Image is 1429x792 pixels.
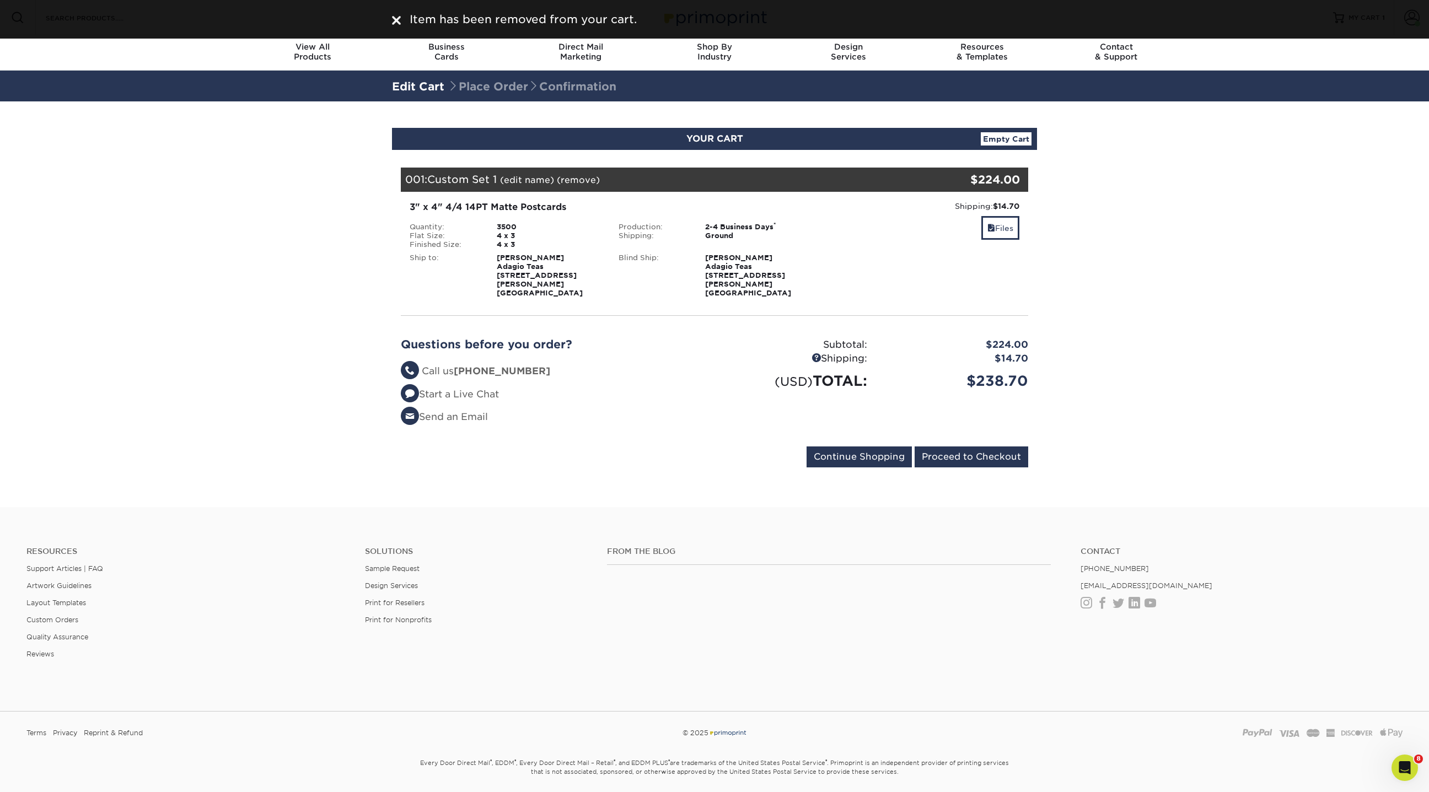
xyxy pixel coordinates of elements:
div: 4 x 3 [488,240,610,249]
div: Marketing [514,42,648,62]
a: Empty Cart [981,132,1032,146]
a: Layout Templates [26,599,86,607]
span: Place Order Confirmation [448,80,616,93]
h4: Resources [26,547,348,556]
a: Edit Cart [392,80,444,93]
span: YOUR CART [686,133,743,144]
a: (remove) [557,175,600,185]
a: DesignServices [781,35,915,71]
div: Services [781,42,915,62]
a: Send an Email [401,411,488,422]
a: Sample Request [365,564,420,573]
a: (edit name) [500,175,554,185]
div: 3500 [488,223,610,231]
a: [EMAIL_ADDRESS][DOMAIN_NAME] [1081,581,1212,590]
li: Call us [401,364,706,379]
div: Shipping: [610,231,697,240]
img: close [392,16,401,25]
a: Design Services [365,581,418,590]
strong: [PERSON_NAME] Adagio Teas [STREET_ADDRESS][PERSON_NAME] [GEOGRAPHIC_DATA] [705,254,791,297]
div: Quantity: [401,223,488,231]
div: $224.00 [875,338,1036,352]
sup: ® [614,758,615,764]
div: Shipping: [827,201,1019,212]
div: Subtotal: [714,338,875,352]
div: © 2025 [482,725,947,741]
div: ​3" x 4" 4/4 14PT Matte Postcards [410,201,810,214]
a: Print for Nonprofits [365,616,432,624]
div: Production: [610,223,697,231]
div: $14.70 [875,352,1036,366]
div: Ship to: [401,254,488,298]
a: Support Articles | FAQ [26,564,103,573]
span: Contact [1049,42,1183,52]
span: Business [380,42,514,52]
span: Custom Set 1 [427,173,497,185]
strong: $14.70 [993,202,1019,211]
a: Shop ByIndustry [648,35,782,71]
span: 8 [1414,755,1423,763]
span: Direct Mail [514,42,648,52]
a: Start a Live Chat [401,389,499,400]
sup: ® [825,758,827,764]
input: Continue Shopping [807,446,912,467]
span: Resources [915,42,1049,52]
a: Reviews [26,650,54,658]
span: View All [246,42,380,52]
a: Terms [26,725,46,741]
a: Custom Orders [26,616,78,624]
a: Artwork Guidelines [26,581,92,590]
a: Quality Assurance [26,633,88,641]
strong: [PHONE_NUMBER] [454,365,550,376]
div: & Templates [915,42,1049,62]
div: $238.70 [875,370,1036,391]
span: Item has been removed from your cart. [410,13,637,26]
div: Industry [648,42,782,62]
h4: From the Blog [607,547,1051,556]
div: Ground [697,231,819,240]
a: [PHONE_NUMBER] [1081,564,1149,573]
h4: Solutions [365,547,590,556]
a: Reprint & Refund [84,725,143,741]
a: Contact& Support [1049,35,1183,71]
sup: ® [514,758,516,764]
input: Proceed to Checkout [915,446,1028,467]
div: Flat Size: [401,231,488,240]
div: Cards [380,42,514,62]
div: 2-4 Business Days [697,223,819,231]
span: files [987,224,995,233]
sup: ® [490,758,492,764]
div: $224.00 [923,171,1020,188]
span: Shop By [648,42,782,52]
sup: ® [668,758,670,764]
div: 4 x 3 [488,231,610,240]
div: & Support [1049,42,1183,62]
div: TOTAL: [714,370,875,391]
a: Privacy [53,725,77,741]
span: Design [781,42,915,52]
iframe: Intercom live chat [1392,755,1418,781]
div: Shipping: [714,352,875,366]
h2: Questions before you order? [401,338,706,351]
div: Blind Ship: [610,254,697,298]
strong: [PERSON_NAME] Adagio Teas [STREET_ADDRESS][PERSON_NAME] [GEOGRAPHIC_DATA] [497,254,583,297]
a: Contact [1081,547,1403,556]
small: (USD) [775,374,813,389]
div: 001: [401,168,923,192]
img: Primoprint [708,729,747,737]
div: Products [246,42,380,62]
a: Resources& Templates [915,35,1049,71]
a: BusinessCards [380,35,514,71]
a: Print for Resellers [365,599,425,607]
a: Direct MailMarketing [514,35,648,71]
a: Files [981,216,1019,240]
div: Finished Size: [401,240,488,249]
a: View AllProducts [246,35,380,71]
